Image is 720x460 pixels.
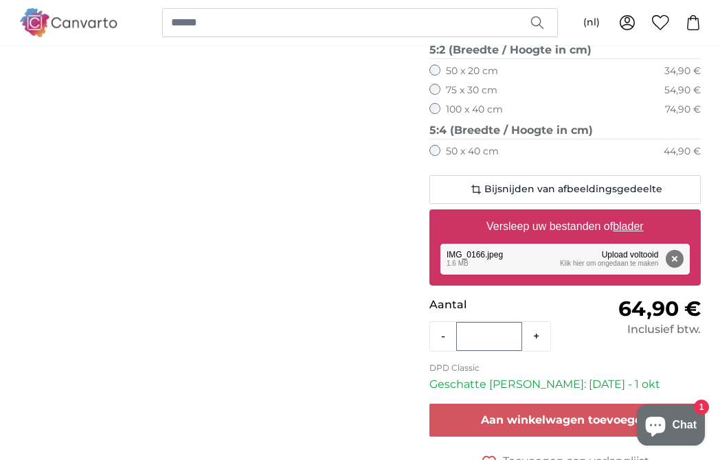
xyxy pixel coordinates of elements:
div: 34,90 € [664,65,701,78]
span: 64,90 € [618,296,701,321]
p: Aantal [429,297,565,313]
inbox-online-store-chat: Webshop-chat van Shopify [633,404,709,449]
p: Geschatte [PERSON_NAME]: [DATE] - 1 okt [429,376,701,393]
div: 54,90 € [664,84,701,97]
button: Aan winkelwagen toevoegen [429,404,701,437]
button: Bijsnijden van afbeeldingsgedeelte [429,175,701,204]
label: 75 x 30 cm [446,84,497,97]
span: Bijsnijden van afbeeldingsgedeelte [484,183,662,196]
div: 44,90 € [664,145,701,159]
img: Canvarto [19,8,118,36]
p: DPD Classic [429,363,701,373]
u: blader [613,220,643,232]
legend: 5:4 (Breedte / Hoogte in cm) [429,122,701,139]
label: 100 x 40 cm [446,103,503,117]
label: 50 x 20 cm [446,65,498,78]
button: + [522,323,550,350]
legend: 5:2 (Breedte / Hoogte in cm) [429,42,701,59]
button: - [430,323,456,350]
div: 74,90 € [665,103,701,117]
label: Versleep uw bestanden of [481,213,649,240]
label: 50 x 40 cm [446,145,499,159]
span: Aan winkelwagen toevoegen [481,413,649,426]
button: (nl) [572,10,611,35]
div: Inclusief btw. [565,321,701,338]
